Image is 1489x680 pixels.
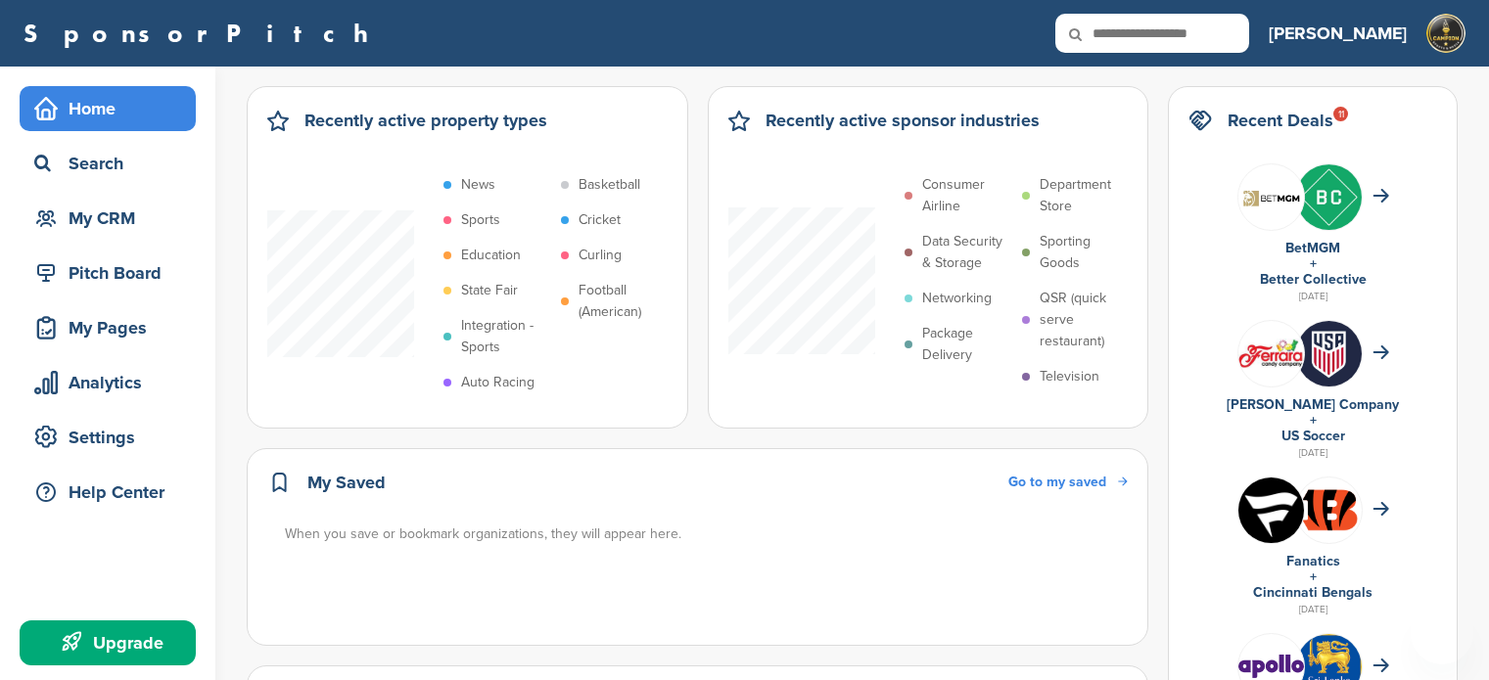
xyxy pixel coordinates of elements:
a: + [1310,412,1317,429]
div: 11 [1333,107,1348,121]
a: My CRM [20,196,196,241]
h3: [PERSON_NAME] [1269,20,1407,47]
a: Analytics [20,360,196,405]
p: Networking [922,288,992,309]
p: Data Security & Storage [922,231,1012,274]
div: My Pages [29,310,196,345]
h2: Recently active sponsor industries [766,107,1040,134]
a: Help Center [20,470,196,515]
span: Go to my saved [1008,474,1106,490]
p: Curling [579,245,622,266]
div: [DATE] [1188,288,1437,305]
img: whvs id 400x400 [1296,321,1362,386]
a: Cincinnati Bengals [1253,584,1373,601]
div: My CRM [29,201,196,236]
a: + [1310,568,1317,585]
p: Department Store [1040,174,1130,217]
a: BetMGM [1285,240,1340,256]
a: + [1310,255,1317,272]
div: When you save or bookmark organizations, they will appear here. [285,523,1130,545]
a: US Soccer [1281,428,1345,444]
p: Cricket [579,209,621,231]
img: Inc kuuz 400x400 [1296,164,1362,230]
a: Fanatics [1286,553,1340,569]
a: Better Collective [1260,271,1367,288]
div: Analytics [29,365,196,400]
a: Settings [20,415,196,460]
iframe: Buton lansare fereastră mesagerie [1411,602,1473,664]
div: Home [29,91,196,126]
div: [DATE] [1188,601,1437,618]
p: Basketball [579,174,640,196]
a: SponsorPitch [23,21,381,46]
img: Screen shot 2020 11 05 at 10.46.00 am [1238,180,1304,213]
a: Search [20,141,196,186]
img: Data?1415808195 [1296,486,1362,533]
p: Sports [461,209,500,231]
a: [PERSON_NAME] Company [1227,396,1399,413]
img: Okcnagxi 400x400 [1238,477,1304,543]
p: Football (American) [579,280,669,323]
p: Education [461,245,521,266]
img: Data [1238,655,1304,678]
p: Television [1040,366,1099,387]
div: [DATE] [1188,444,1437,462]
div: Pitch Board [29,255,196,291]
h2: Recent Deals [1228,107,1333,134]
p: Integration - Sports [461,315,551,358]
p: QSR (quick serve restaurant) [1040,288,1130,352]
p: State Fair [461,280,518,301]
div: Search [29,146,196,181]
img: Sigla campion sport pt office [1426,14,1466,53]
p: Sporting Goods [1040,231,1130,274]
p: Auto Racing [461,372,535,393]
div: Settings [29,420,196,455]
p: Consumer Airline [922,174,1012,217]
a: Go to my saved [1008,472,1128,493]
a: My Pages [20,305,196,350]
p: Package Delivery [922,323,1012,366]
a: [PERSON_NAME] [1269,12,1407,55]
h2: My Saved [307,469,386,496]
h2: Recently active property types [304,107,547,134]
a: Upgrade [20,620,196,665]
a: Pitch Board [20,250,196,295]
a: Home [20,86,196,131]
div: Upgrade [29,625,196,660]
img: Ferrara candy logo [1238,339,1304,369]
p: News [461,174,495,196]
div: Help Center [29,475,196,510]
